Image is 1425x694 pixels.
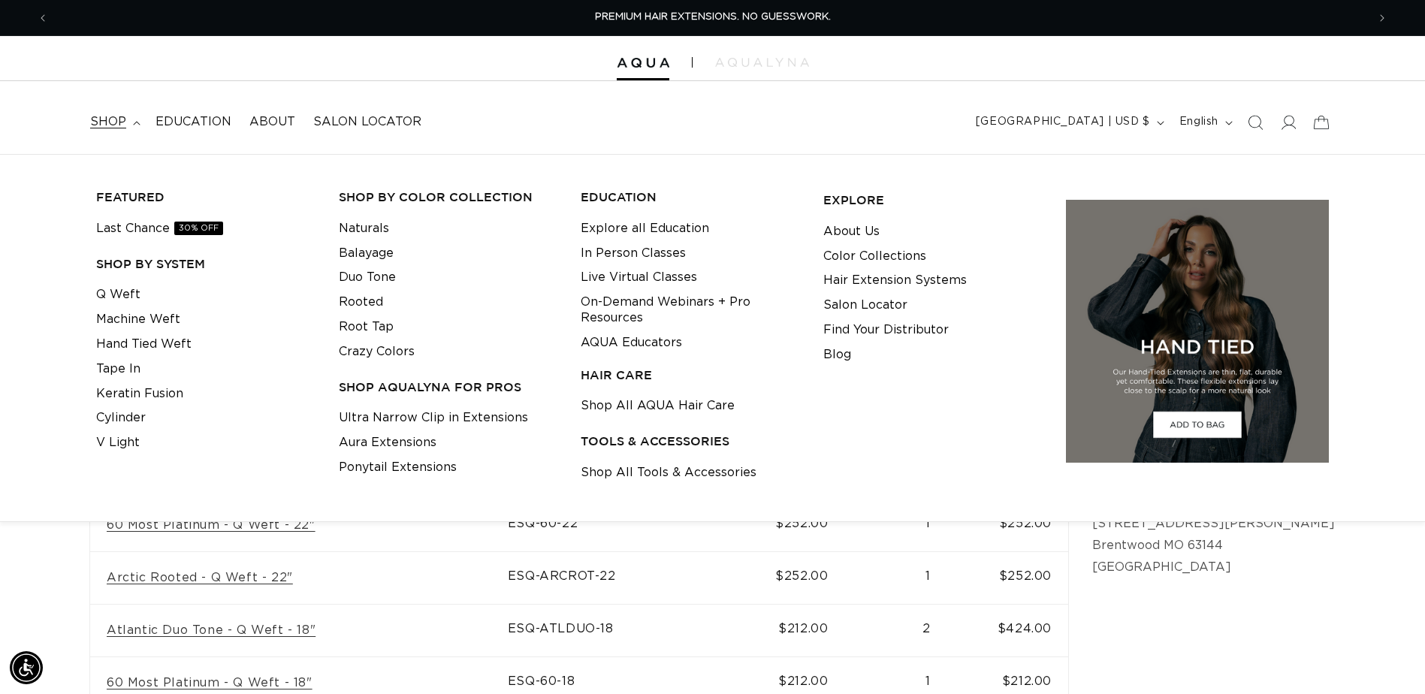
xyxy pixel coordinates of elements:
[174,222,223,235] span: 30% OFF
[304,105,430,139] a: Salon Locator
[339,379,558,395] h3: Shop AquaLyna for Pros
[96,256,315,272] h3: SHOP BY SYSTEM
[581,460,756,485] a: Shop All Tools & Accessories
[339,265,396,290] a: Duo Tone
[844,552,946,605] td: 1
[844,499,946,552] td: 1
[823,268,967,293] a: Hair Extension Systems
[581,265,697,290] a: Live Virtual Classes
[581,394,735,418] a: Shop All AQUA Hair Care
[508,552,741,605] td: ESQ-ARCROT-22
[823,244,926,269] a: Color Collections
[313,114,421,130] span: Salon Locator
[107,623,315,638] a: Atlantic Duo Tone - Q Weft - 18"
[844,604,946,656] td: 2
[96,332,192,357] a: Hand Tied Weft
[976,114,1150,130] span: [GEOGRAPHIC_DATA] | USD $
[339,406,528,430] a: Ultra Narrow Clip in Extensions
[967,108,1170,137] button: [GEOGRAPHIC_DATA] | USD $
[1239,106,1272,139] summary: Search
[778,623,828,635] span: $212.00
[823,192,1043,208] h3: EXPLORE
[96,282,140,307] a: Q Weft
[10,651,43,684] div: Accessibility Menu
[96,430,140,455] a: V Light
[1092,491,1335,578] p: [PERSON_NAME] [STREET_ADDRESS][PERSON_NAME] Brentwood MO 63144 [GEOGRAPHIC_DATA]
[96,382,183,406] a: Keratin Fusion
[581,189,800,205] h3: EDUCATION
[1366,4,1399,32] button: Next announcement
[823,342,851,367] a: Blog
[947,499,1068,552] td: $252.00
[581,433,800,449] h3: TOOLS & ACCESSORIES
[107,570,293,586] a: Arctic Rooted - Q Weft - 22"
[107,517,315,533] a: 60 Most Platinum - Q Weft - 22"
[823,219,880,244] a: About Us
[715,58,809,67] img: aqualyna.com
[26,4,59,32] button: Previous announcement
[339,216,389,241] a: Naturals
[96,406,146,430] a: Cylinder
[508,499,741,552] td: ESQ-60-22
[595,12,831,22] span: PREMIUM HAIR EXTENSIONS. NO GUESSWORK.
[96,357,140,382] a: Tape In
[508,604,741,656] td: ESQ-ATLDUO-18
[90,114,126,130] span: shop
[947,604,1068,656] td: $424.00
[1170,108,1239,137] button: English
[823,318,949,342] a: Find Your Distributor
[339,430,436,455] a: Aura Extensions
[581,241,686,266] a: In Person Classes
[775,517,828,530] span: $252.00
[775,570,828,582] span: $252.00
[617,58,669,68] img: Aqua Hair Extensions
[96,307,180,332] a: Machine Weft
[240,105,304,139] a: About
[581,367,800,383] h3: HAIR CARE
[249,114,295,130] span: About
[947,552,1068,605] td: $252.00
[581,290,800,330] a: On-Demand Webinars + Pro Resources
[339,315,394,339] a: Root Tap
[146,105,240,139] a: Education
[339,455,457,480] a: Ponytail Extensions
[823,293,907,318] a: Salon Locator
[581,216,709,241] a: Explore all Education
[107,675,312,691] a: 60 Most Platinum - Q Weft - 18"
[339,189,558,205] h3: Shop by Color Collection
[339,339,415,364] a: Crazy Colors
[339,241,394,266] a: Balayage
[155,114,231,130] span: Education
[96,189,315,205] h3: FEATURED
[339,290,383,315] a: Rooted
[96,216,223,241] a: Last Chance30% OFF
[778,675,828,687] span: $212.00
[81,105,146,139] summary: shop
[581,330,682,355] a: AQUA Educators
[1179,114,1218,130] span: English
